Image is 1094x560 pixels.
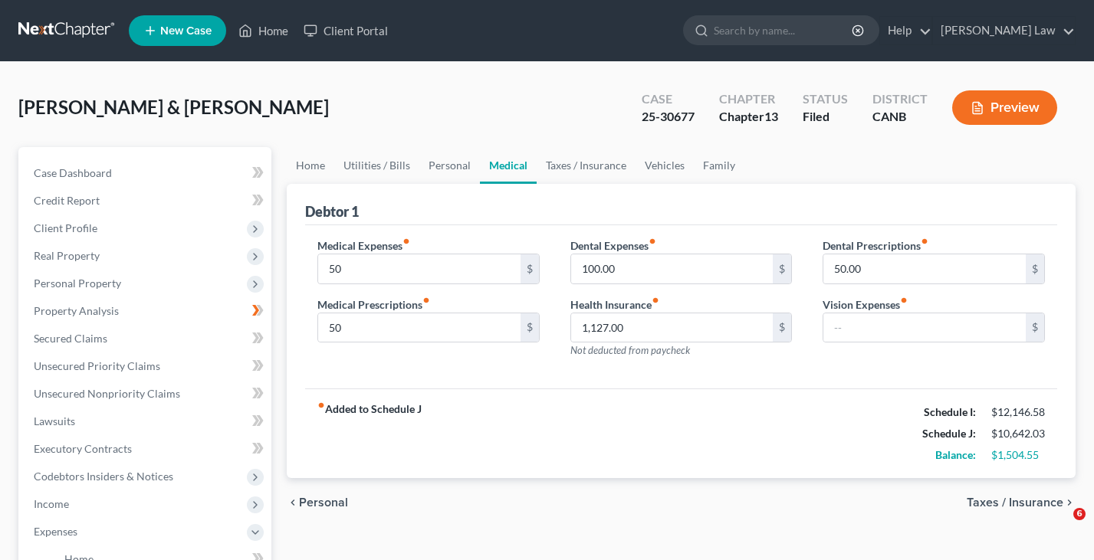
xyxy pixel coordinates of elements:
span: Income [34,497,69,510]
i: fiber_manual_record [317,401,325,409]
span: Not deducted from paycheck [570,344,690,356]
i: fiber_manual_record [422,296,430,304]
a: Property Analysis [21,297,271,325]
div: Chapter [719,90,778,108]
span: Personal [299,496,348,509]
i: fiber_manual_record [921,237,928,245]
a: Lawsuits [21,408,271,435]
i: fiber_manual_record [649,237,656,245]
div: 25-30677 [642,108,695,126]
input: -- [571,254,774,283]
a: Case Dashboard [21,159,271,187]
strong: Added to Schedule J [317,401,422,466]
span: Unsecured Priority Claims [34,359,160,372]
strong: Balance: [935,448,976,461]
a: Utilities / Bills [334,147,419,184]
div: $ [521,254,539,283]
input: Search by name... [714,16,854,44]
span: Executory Contracts [34,442,132,455]
div: Status [803,90,848,108]
strong: Schedule J: [922,427,976,440]
span: Unsecured Nonpriority Claims [34,387,180,400]
span: 6 [1073,508,1086,520]
a: Taxes / Insurance [537,147,636,184]
a: Vehicles [636,147,694,184]
button: Taxes / Insurance chevron_right [967,496,1076,509]
a: Credit Report [21,187,271,215]
input: -- [823,254,1026,283]
div: $10,642.03 [991,426,1045,441]
div: CANB [872,108,928,126]
input: -- [823,313,1026,342]
iframe: Intercom live chat [1042,508,1079,545]
div: $ [773,254,791,283]
a: Client Portal [296,17,396,44]
a: [PERSON_NAME] Law [933,17,1075,44]
input: -- [571,313,774,342]
a: Executory Contracts [21,435,271,463]
input: -- [318,313,521,342]
button: chevron_left Personal [287,496,348,509]
div: $ [521,313,539,342]
div: $1,504.55 [991,447,1045,463]
span: Credit Report [34,194,100,207]
a: Unsecured Nonpriority Claims [21,380,271,408]
i: fiber_manual_record [900,296,908,304]
button: Preview [952,90,1057,125]
span: Real Property [34,249,100,262]
div: Filed [803,108,848,126]
span: Codebtors Insiders & Notices [34,470,173,483]
label: Medical Prescriptions [317,296,430,313]
a: Medical [480,147,537,184]
a: Personal [419,147,480,184]
span: Case Dashboard [34,166,112,179]
label: Dental Expenses [570,237,656,254]
a: Unsecured Priority Claims [21,352,271,380]
input: -- [318,254,521,283]
strong: Schedule I: [924,405,976,418]
label: Medical Expenses [317,237,410,254]
span: Property Analysis [34,304,119,317]
span: Secured Claims [34,332,107,345]
span: Expenses [34,525,77,538]
span: [PERSON_NAME] & [PERSON_NAME] [18,96,329,118]
div: Case [642,90,695,108]
span: Lawsuits [34,414,75,427]
div: $ [1026,254,1044,283]
a: Home [231,17,296,44]
i: chevron_right [1063,496,1076,509]
span: Personal Property [34,277,121,290]
label: Dental Prescriptions [823,237,928,254]
div: Debtor 1 [305,202,359,221]
div: District [872,90,928,108]
i: chevron_left [287,496,299,509]
label: Vision Expenses [823,296,908,313]
span: New Case [160,25,212,37]
div: $12,146.58 [991,404,1045,420]
div: $ [1026,313,1044,342]
label: Health Insurance [570,296,659,313]
a: Help [880,17,931,44]
span: 13 [764,109,778,123]
a: Home [287,147,334,184]
a: Secured Claims [21,325,271,352]
a: Family [694,147,744,184]
div: $ [773,313,791,342]
span: Taxes / Insurance [967,496,1063,509]
i: fiber_manual_record [402,237,410,245]
div: Chapter [719,108,778,126]
i: fiber_manual_record [652,296,659,304]
span: Client Profile [34,221,97,234]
